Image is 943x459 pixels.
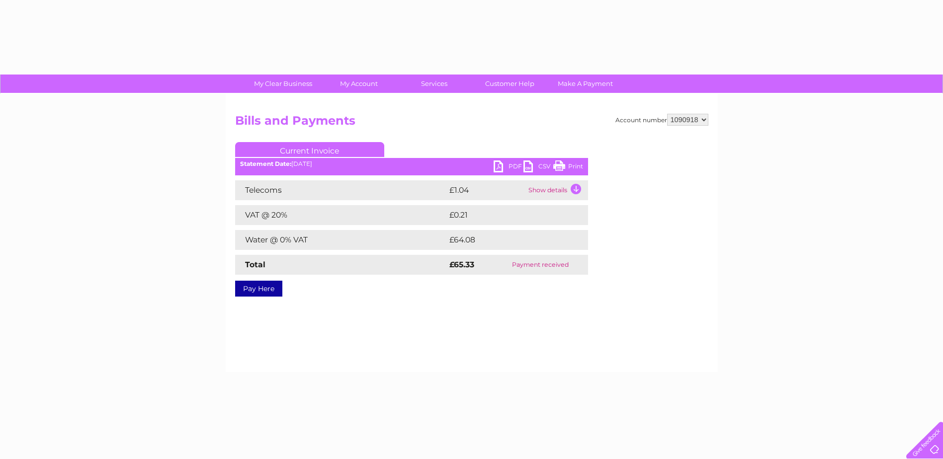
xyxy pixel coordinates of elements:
strong: £65.33 [449,260,474,269]
td: £0.21 [447,205,563,225]
a: Current Invoice [235,142,384,157]
td: £64.08 [447,230,569,250]
a: My Clear Business [242,75,324,93]
a: Services [393,75,475,93]
b: Statement Date: [240,160,291,167]
h2: Bills and Payments [235,114,708,133]
td: £1.04 [447,180,526,200]
div: [DATE] [235,160,588,167]
a: My Account [318,75,400,93]
a: Customer Help [469,75,551,93]
td: Telecoms [235,180,447,200]
td: Water @ 0% VAT [235,230,447,250]
div: Account number [615,114,708,126]
td: Show details [526,180,588,200]
td: Payment received [493,255,588,275]
a: CSV [523,160,553,175]
strong: Total [245,260,265,269]
a: Print [553,160,583,175]
td: VAT @ 20% [235,205,447,225]
a: Make A Payment [544,75,626,93]
a: PDF [494,160,523,175]
a: Pay Here [235,281,282,297]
